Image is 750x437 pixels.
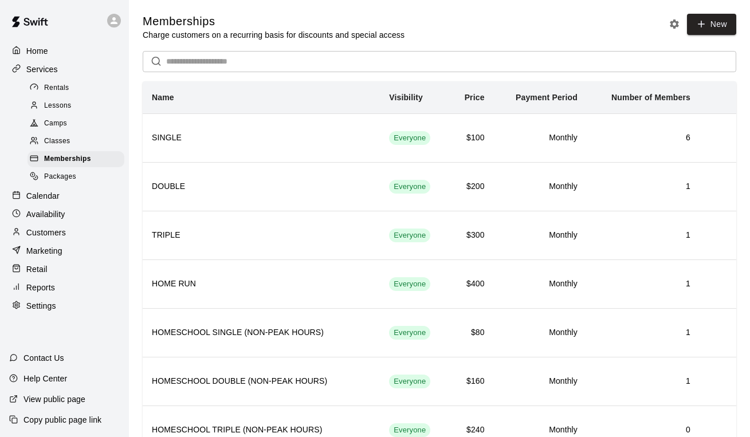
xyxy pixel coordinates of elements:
[389,425,430,436] span: Everyone
[9,42,120,60] a: Home
[28,79,129,97] a: Rentals
[28,133,129,151] a: Classes
[28,116,124,132] div: Camps
[458,424,485,436] h6: $240
[28,115,129,133] a: Camps
[143,29,405,41] p: Charge customers on a recurring basis for discounts and special access
[152,229,371,242] h6: TRIPLE
[152,278,371,290] h6: HOME RUN
[458,180,485,193] h6: $200
[44,100,72,112] span: Lessons
[26,190,60,202] p: Calendar
[596,180,690,193] h6: 1
[596,132,690,144] h6: 6
[143,14,405,29] h5: Memberships
[152,132,371,144] h6: SINGLE
[611,93,690,102] b: Number of Members
[503,278,578,290] h6: Monthly
[503,132,578,144] h6: Monthly
[23,393,85,405] p: View public page
[26,282,55,293] p: Reports
[389,375,430,388] div: This membership is visible to all customers
[596,229,690,242] h6: 1
[23,352,64,364] p: Contact Us
[687,14,736,35] a: New
[26,263,48,275] p: Retail
[389,376,430,387] span: Everyone
[23,414,101,426] p: Copy public page link
[596,326,690,339] h6: 1
[23,373,67,384] p: Help Center
[389,423,430,437] div: This membership is visible to all customers
[9,279,120,296] a: Reports
[596,375,690,388] h6: 1
[596,424,690,436] h6: 0
[9,224,120,241] a: Customers
[26,300,56,312] p: Settings
[28,80,124,96] div: Rentals
[28,151,129,168] a: Memberships
[389,133,430,144] span: Everyone
[458,229,485,242] h6: $300
[389,326,430,340] div: This membership is visible to all customers
[28,133,124,149] div: Classes
[44,136,70,147] span: Classes
[44,153,91,165] span: Memberships
[26,208,65,220] p: Availability
[44,82,69,94] span: Rentals
[458,375,485,388] h6: $160
[503,375,578,388] h6: Monthly
[28,97,129,115] a: Lessons
[26,64,58,75] p: Services
[28,169,124,185] div: Packages
[152,180,371,193] h6: DOUBLE
[152,326,371,339] h6: HOMESCHOOL SINGLE (NON-PEAK HOURS)
[503,424,578,436] h6: Monthly
[9,206,120,223] a: Availability
[9,187,120,204] a: Calendar
[44,171,76,183] span: Packages
[28,168,129,186] a: Packages
[389,230,430,241] span: Everyone
[152,375,371,388] h6: HOMESCHOOL DOUBLE (NON-PEAK HOURS)
[503,180,578,193] h6: Monthly
[458,132,485,144] h6: $100
[666,15,683,33] button: Memberships settings
[458,326,485,339] h6: $80
[28,98,124,114] div: Lessons
[389,277,430,291] div: This membership is visible to all customers
[44,118,67,129] span: Camps
[596,278,690,290] h6: 1
[503,326,578,339] h6: Monthly
[26,45,48,57] p: Home
[9,261,120,278] a: Retail
[389,328,430,338] span: Everyone
[389,93,423,102] b: Visibility
[26,245,62,257] p: Marketing
[389,131,430,145] div: This membership is visible to all customers
[9,242,120,259] a: Marketing
[389,279,430,290] span: Everyone
[389,182,430,192] span: Everyone
[516,93,578,102] b: Payment Period
[28,151,124,167] div: Memberships
[465,93,485,102] b: Price
[503,229,578,242] h6: Monthly
[152,93,174,102] b: Name
[9,297,120,314] a: Settings
[152,424,371,436] h6: HOMESCHOOL TRIPLE (NON-PEAK HOURS)
[26,227,66,238] p: Customers
[389,180,430,194] div: This membership is visible to all customers
[458,278,485,290] h6: $400
[9,61,120,78] a: Services
[389,229,430,242] div: This membership is visible to all customers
